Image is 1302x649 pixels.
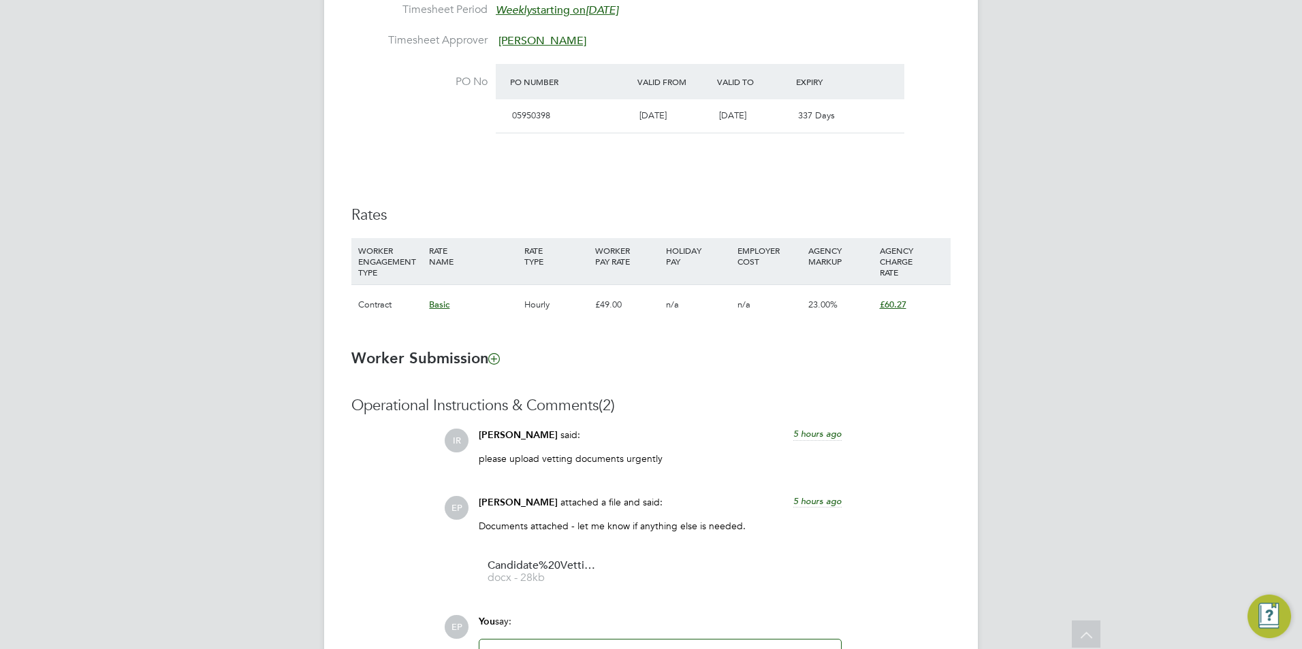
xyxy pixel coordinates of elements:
span: EP [445,615,469,639]
em: [DATE] [586,3,618,17]
span: said: [560,429,580,441]
span: starting on [496,3,618,17]
span: n/a [737,299,750,310]
span: n/a [666,299,679,310]
button: Engage Resource Center [1248,595,1291,638]
span: [PERSON_NAME] [479,429,558,441]
p: Documents attached - let me know if anything else is needed. [479,520,842,532]
span: [DATE] [719,110,746,121]
span: EP [445,496,469,520]
span: 23.00% [808,299,838,310]
div: Contract [355,285,426,324]
em: Weekly [496,3,532,17]
span: Candidate%20Vetting%20Form-%20NCC-%20Andre%20E [488,561,597,571]
span: 05950398 [512,110,550,121]
span: 5 hours ago [793,428,842,439]
label: Timesheet Period [351,3,488,17]
div: WORKER PAY RATE [592,238,663,273]
div: Valid From [634,69,714,94]
span: 5 hours ago [793,495,842,507]
h3: Operational Instructions & Comments [351,396,951,416]
div: say: [479,615,842,639]
span: [PERSON_NAME] [498,34,586,48]
p: please upload vetting documents urgently [479,452,842,465]
div: WORKER ENGAGEMENT TYPE [355,238,426,284]
b: Worker Submission [351,349,499,367]
div: AGENCY MARKUP [805,238,876,273]
h3: Rates [351,205,951,225]
div: RATE NAME [426,238,520,273]
div: EMPLOYER COST [734,238,805,273]
span: 337 Days [798,110,835,121]
span: (2) [599,396,615,414]
div: £49.00 [592,285,663,324]
div: HOLIDAY PAY [663,238,733,273]
div: Expiry [793,69,872,94]
div: AGENCY CHARGE RATE [876,238,947,284]
span: docx - 28kb [488,573,597,583]
label: PO No [351,75,488,89]
span: £60.27 [880,299,906,310]
span: Basic [429,299,449,310]
div: Valid To [714,69,793,94]
label: Timesheet Approver [351,33,488,48]
div: Hourly [521,285,592,324]
div: RATE TYPE [521,238,592,273]
a: Candidate%20Vetting%20Form-%20NCC-%20Andre%20E docx - 28kb [488,561,597,583]
div: PO Number [507,69,634,94]
span: [DATE] [639,110,667,121]
span: IR [445,429,469,452]
span: [PERSON_NAME] [479,497,558,508]
span: attached a file and said: [560,496,663,508]
span: You [479,616,495,627]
